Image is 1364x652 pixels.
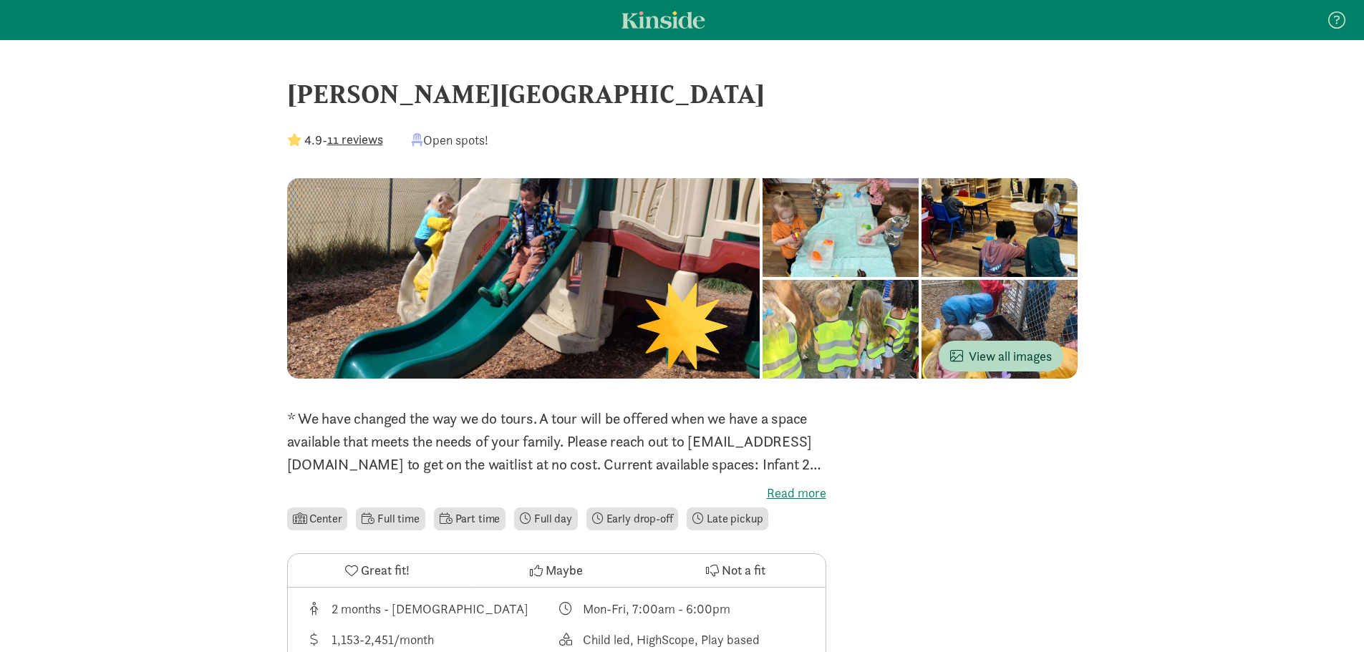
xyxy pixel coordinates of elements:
[514,507,578,530] li: Full day
[327,130,383,149] button: 11 reviews
[467,554,646,587] button: Maybe
[621,11,705,29] a: Kinside
[287,485,826,502] label: Read more
[722,560,765,580] span: Not a fit
[583,599,730,618] div: Mon-Fri, 7:00am - 6:00pm
[950,346,1052,366] span: View all images
[287,507,348,530] li: Center
[687,507,768,530] li: Late pickup
[361,560,410,580] span: Great fit!
[288,554,467,587] button: Great fit!
[356,507,425,530] li: Full time
[434,507,506,530] li: Part time
[287,130,383,150] div: -
[556,630,808,649] div: This provider's education philosophy
[586,507,679,530] li: Early drop-off
[304,132,322,148] strong: 4.9
[305,599,557,618] div: Age range for children that this provider cares for
[556,599,808,618] div: Class schedule
[646,554,825,587] button: Not a fit
[332,599,528,618] div: 2 months - [DEMOGRAPHIC_DATA]
[412,130,488,150] div: Open spots!
[583,630,760,649] div: Child led, HighScope, Play based
[939,341,1063,371] button: View all images
[287,74,1078,113] div: [PERSON_NAME][GEOGRAPHIC_DATA]
[332,630,434,649] div: 1,153-2,451/month
[305,630,557,649] div: Average tuition for this program
[546,560,583,580] span: Maybe
[287,407,826,476] p: * We have changed the way we do tours. A tour will be offered when we have a space available that...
